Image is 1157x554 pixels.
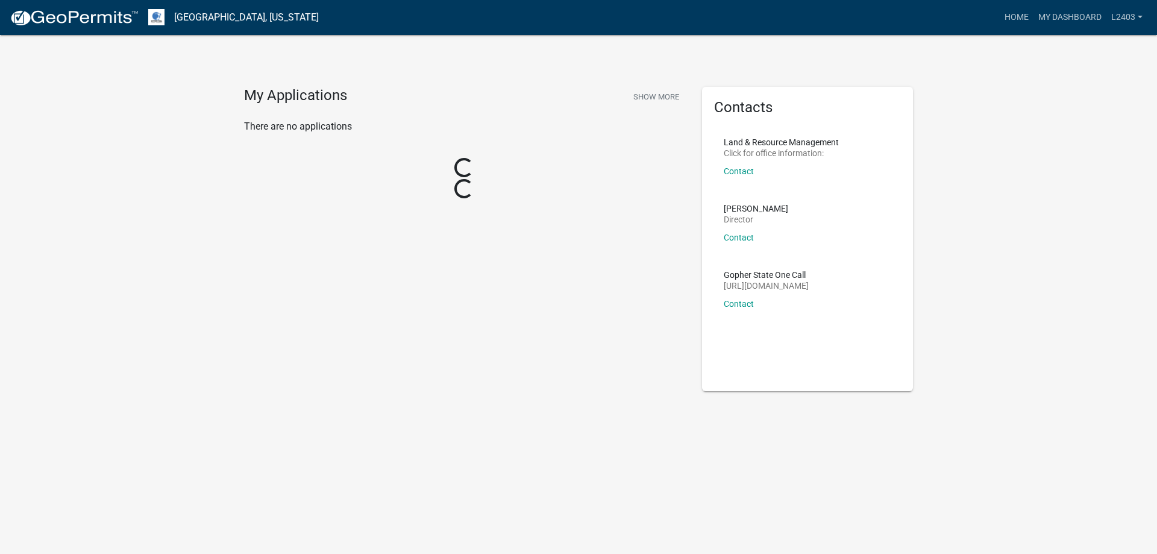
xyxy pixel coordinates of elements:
a: Home [1000,6,1033,29]
p: Director [724,215,788,224]
a: L2403 [1106,6,1147,29]
p: Gopher State One Call [724,271,809,279]
button: Show More [629,87,684,107]
a: [GEOGRAPHIC_DATA], [US_STATE] [174,7,319,28]
p: Land & Resource Management [724,138,839,146]
a: Contact [724,233,754,242]
p: There are no applications [244,119,684,134]
a: Contact [724,166,754,176]
p: Click for office information: [724,149,839,157]
img: Otter Tail County, Minnesota [148,9,165,25]
p: [PERSON_NAME] [724,204,788,213]
p: [URL][DOMAIN_NAME] [724,282,809,290]
h4: My Applications [244,87,347,105]
a: My Dashboard [1033,6,1106,29]
a: Contact [724,299,754,309]
h5: Contacts [714,99,901,116]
